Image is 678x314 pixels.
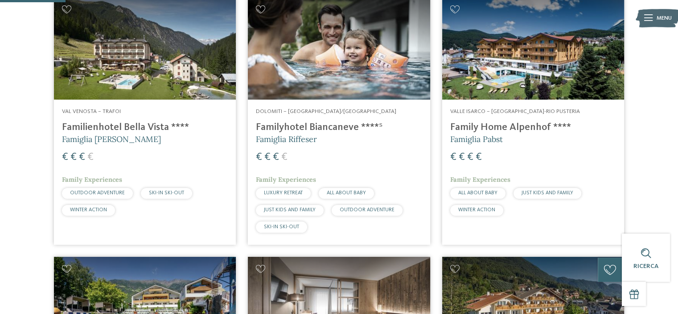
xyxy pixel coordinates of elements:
[450,134,503,144] span: Famiglia Pabst
[340,207,394,213] span: OUTDOOR ADVENTURE
[273,152,279,163] span: €
[256,176,316,184] span: Family Experiences
[467,152,473,163] span: €
[264,224,299,230] span: SKI-IN SKI-OUT
[62,152,68,163] span: €
[476,152,482,163] span: €
[450,121,616,134] h4: Family Home Alpenhof ****
[458,190,497,196] span: ALL ABOUT BABY
[450,109,580,114] span: Valle Isarco – [GEOGRAPHIC_DATA]-Rio Pusteria
[149,190,184,196] span: SKI-IN SKI-OUT
[459,152,465,163] span: €
[256,134,317,144] span: Famiglia Riffeser
[256,121,422,134] h4: Familyhotel Biancaneve ****ˢ
[62,176,122,184] span: Family Experiences
[450,176,510,184] span: Family Experiences
[79,152,85,163] span: €
[62,134,161,144] span: Famiglia [PERSON_NAME]
[256,109,396,114] span: Dolomiti – [GEOGRAPHIC_DATA]/[GEOGRAPHIC_DATA]
[281,152,288,163] span: €
[327,190,366,196] span: ALL ABOUT BABY
[70,152,77,163] span: €
[458,207,495,213] span: WINTER ACTION
[264,190,303,196] span: LUXURY RETREAT
[522,190,573,196] span: JUST KIDS AND FAMILY
[62,109,121,114] span: Val Venosta – Trafoi
[450,152,456,163] span: €
[264,207,316,213] span: JUST KIDS AND FAMILY
[62,121,228,134] h4: Familienhotel Bella Vista ****
[264,152,271,163] span: €
[70,190,125,196] span: OUTDOOR ADVENTURE
[633,263,658,269] span: Ricerca
[70,207,107,213] span: WINTER ACTION
[87,152,94,163] span: €
[256,152,262,163] span: €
